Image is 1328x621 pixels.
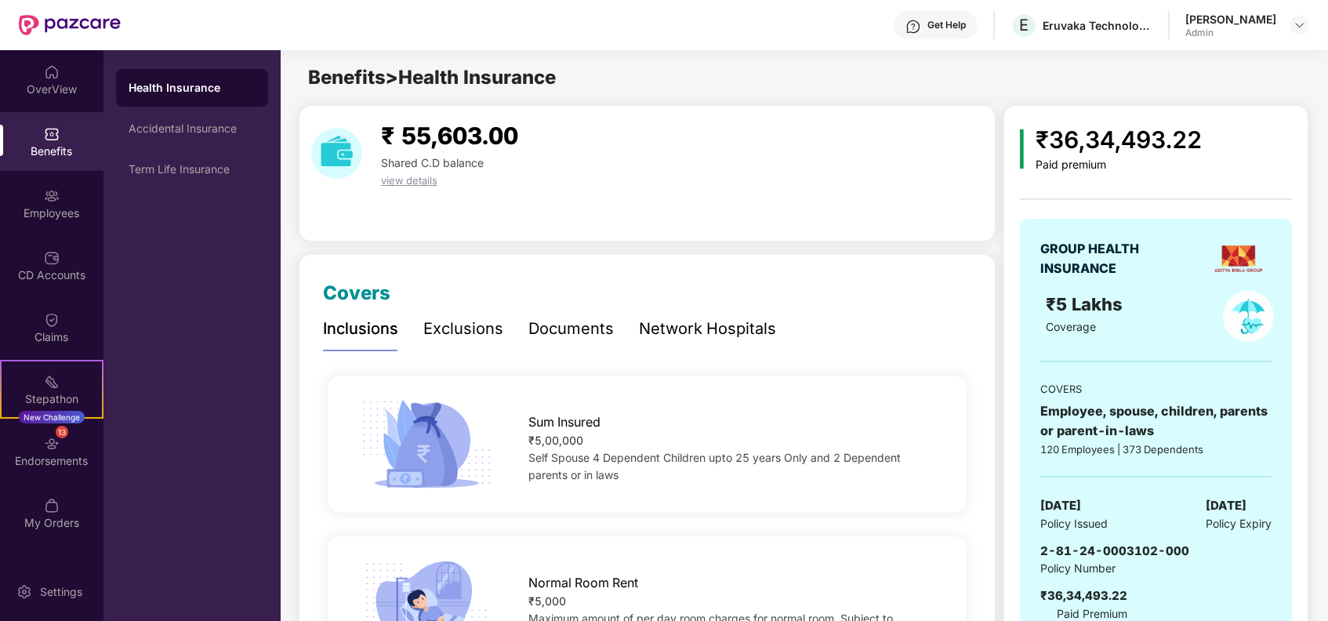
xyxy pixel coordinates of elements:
[1206,515,1272,532] span: Policy Expiry
[528,573,638,593] span: Normal Room Rent
[56,426,68,438] div: 13
[19,15,121,35] img: New Pazcare Logo
[356,395,497,493] img: icon
[44,250,60,266] img: svg+xml;base64,PHN2ZyBpZD0iQ0RfQWNjb3VudHMiIGRhdGEtbmFtZT0iQ0QgQWNjb3VudHMiIHhtbG5zPSJodHRwOi8vd3...
[1040,586,1127,605] div: ₹36,34,493.22
[1223,291,1274,342] img: policyIcon
[1020,16,1029,34] span: E
[44,498,60,514] img: svg+xml;base64,PHN2ZyBpZD0iTXlfT3JkZXJzIiBkYXRhLW5hbWU9Ik15IE9yZGVycyIgeG1sbnM9Imh0dHA6Ly93d3cudz...
[35,584,87,600] div: Settings
[1040,381,1272,397] div: COVERS
[44,64,60,80] img: svg+xml;base64,PHN2ZyBpZD0iSG9tZSIgeG1sbnM9Imh0dHA6Ly93d3cudzMub3JnLzIwMDAvc3ZnIiB3aWR0aD0iMjAiIG...
[528,317,614,341] div: Documents
[1211,231,1266,286] img: insurerLogo
[1040,496,1081,515] span: [DATE]
[528,451,901,481] span: Self Spouse 4 Dependent Children upto 25 years Only and 2 Dependent parents or in laws
[423,317,503,341] div: Exclusions
[1046,294,1127,314] span: ₹5 Lakhs
[129,163,256,176] div: Term Life Insurance
[129,80,256,96] div: Health Insurance
[44,374,60,390] img: svg+xml;base64,PHN2ZyB4bWxucz0iaHR0cDovL3d3dy53My5vcmcvMjAwMC9zdmciIHdpZHRoPSIyMSIgaGVpZ2h0PSIyMC...
[1040,239,1177,278] div: GROUP HEALTH INSURANCE
[1040,401,1272,441] div: Employee, spouse, children, parents or parent-in-laws
[1020,129,1024,169] img: icon
[16,584,32,600] img: svg+xml;base64,PHN2ZyBpZD0iU2V0dGluZy0yMHgyMCIgeG1sbnM9Imh0dHA6Ly93d3cudzMub3JnLzIwMDAvc3ZnIiB3aW...
[927,19,966,31] div: Get Help
[1040,515,1108,532] span: Policy Issued
[311,128,362,179] img: download
[1206,496,1246,515] span: [DATE]
[1185,27,1276,39] div: Admin
[1040,561,1116,575] span: Policy Number
[528,412,601,432] span: Sum Insured
[528,593,938,610] div: ₹5,000
[44,312,60,328] img: svg+xml;base64,PHN2ZyBpZD0iQ2xhaW0iIHhtbG5zPSJodHRwOi8vd3d3LnczLm9yZy8yMDAwL3N2ZyIgd2lkdGg9IjIwIi...
[1185,12,1276,27] div: [PERSON_NAME]
[44,126,60,142] img: svg+xml;base64,PHN2ZyBpZD0iQmVuZWZpdHMiIHhtbG5zPSJodHRwOi8vd3d3LnczLm9yZy8yMDAwL3N2ZyIgd2lkdGg9Ij...
[528,432,938,449] div: ₹5,00,000
[44,436,60,452] img: svg+xml;base64,PHN2ZyBpZD0iRW5kb3JzZW1lbnRzIiB4bWxucz0iaHR0cDovL3d3dy53My5vcmcvMjAwMC9zdmciIHdpZH...
[129,122,256,135] div: Accidental Insurance
[1043,18,1152,33] div: Eruvaka Technologies Private Limited
[639,317,776,341] div: Network Hospitals
[308,66,556,89] span: Benefits > Health Insurance
[905,19,921,34] img: svg+xml;base64,PHN2ZyBpZD0iSGVscC0zMngzMiIgeG1sbnM9Imh0dHA6Ly93d3cudzMub3JnLzIwMDAvc3ZnIiB3aWR0aD...
[1036,122,1203,158] div: ₹36,34,493.22
[1040,441,1272,457] div: 120 Employees | 373 Dependents
[381,174,437,187] span: view details
[19,411,85,423] div: New Challenge
[1046,320,1096,333] span: Coverage
[2,391,102,407] div: Stepathon
[323,317,398,341] div: Inclusions
[1036,158,1203,172] div: Paid premium
[381,156,484,169] span: Shared C.D balance
[1040,543,1189,558] span: 2-81-24-0003102-000
[1294,19,1306,31] img: svg+xml;base64,PHN2ZyBpZD0iRHJvcGRvd24tMzJ4MzIiIHhtbG5zPSJodHRwOi8vd3d3LnczLm9yZy8yMDAwL3N2ZyIgd2...
[44,188,60,204] img: svg+xml;base64,PHN2ZyBpZD0iRW1wbG95ZWVzIiB4bWxucz0iaHR0cDovL3d3dy53My5vcmcvMjAwMC9zdmciIHdpZHRoPS...
[323,281,390,304] span: Covers
[381,122,518,150] span: ₹ 55,603.00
